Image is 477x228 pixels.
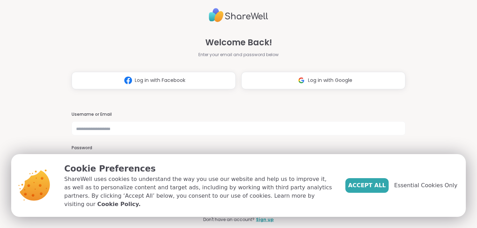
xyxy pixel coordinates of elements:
p: ShareWell uses cookies to understand the way you use our website and help us to improve it, as we... [64,175,334,208]
span: Don't have an account? [203,216,255,223]
a: Sign up [256,216,274,223]
button: Log in with Google [241,72,405,89]
img: ShareWell Logomark [295,74,308,87]
img: ShareWell Logo [209,5,268,25]
span: Welcome Back! [205,36,272,49]
span: Log in with Google [308,77,352,84]
a: Cookie Policy. [97,200,140,208]
h3: Username or Email [72,112,405,117]
button: Accept All [345,178,389,193]
p: Cookie Preferences [64,162,334,175]
span: Log in with Facebook [135,77,185,84]
span: Accept All [348,181,386,190]
button: Log in with Facebook [72,72,236,89]
span: Enter your email and password below [198,52,279,58]
span: Essential Cookies Only [394,181,457,190]
h3: Password [72,145,405,151]
img: ShareWell Logomark [122,74,135,87]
